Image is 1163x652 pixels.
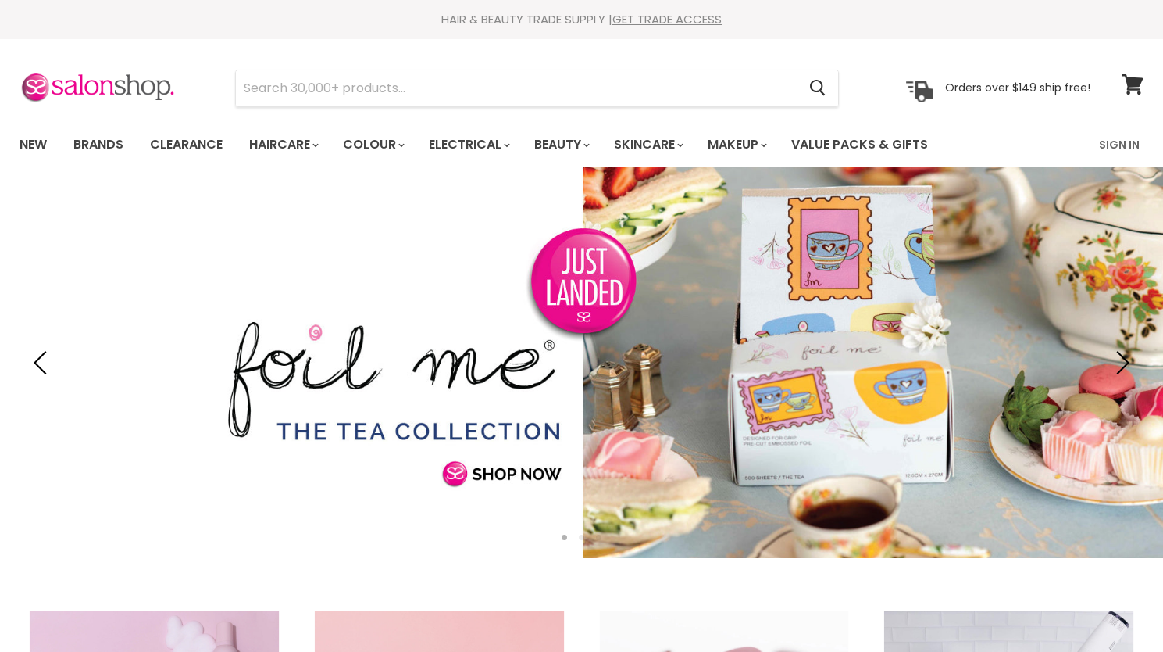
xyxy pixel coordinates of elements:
[236,70,797,106] input: Search
[27,347,59,378] button: Previous
[8,128,59,161] a: New
[1104,347,1136,378] button: Next
[945,81,1090,95] p: Orders over $149 ship free!
[612,11,722,27] a: GET TRADE ACCESS
[602,128,693,161] a: Skincare
[797,70,838,106] button: Search
[779,128,940,161] a: Value Packs & Gifts
[235,70,839,107] form: Product
[138,128,234,161] a: Clearance
[696,128,776,161] a: Makeup
[523,128,599,161] a: Beauty
[417,128,519,161] a: Electrical
[1090,128,1149,161] a: Sign In
[579,535,584,540] li: Page dot 2
[237,128,328,161] a: Haircare
[62,128,135,161] a: Brands
[331,128,414,161] a: Colour
[562,535,567,540] li: Page dot 1
[596,535,601,540] li: Page dot 3
[8,122,1015,167] ul: Main menu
